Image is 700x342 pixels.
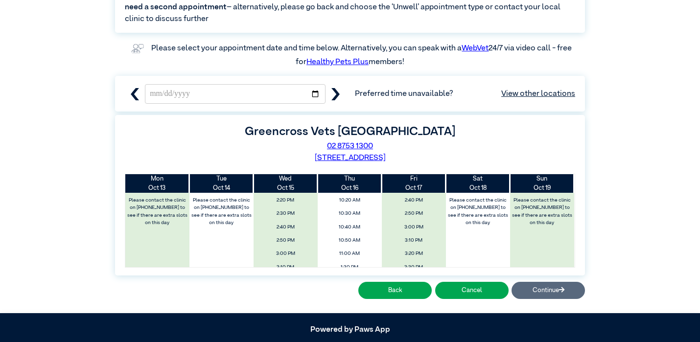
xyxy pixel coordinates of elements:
[256,208,315,219] span: 2:30 PM
[320,235,379,246] span: 10:50 AM
[126,195,189,228] label: Please contact the clinic on [PHONE_NUMBER] to see if there are extra slots on this day
[462,45,489,52] a: WebVet
[318,174,382,193] th: Oct 16
[355,88,575,100] span: Preferred time unavailable?
[446,174,510,193] th: Oct 18
[327,142,373,150] a: 02 8753 1300
[384,262,443,273] span: 3:30 PM
[115,325,585,335] h5: Powered by Paws App
[315,154,386,162] a: [STREET_ADDRESS]
[245,126,455,137] label: Greencross Vets [GEOGRAPHIC_DATA]
[446,195,509,228] label: Please contact the clinic on [PHONE_NUMBER] to see if there are extra slots on this day
[384,208,443,219] span: 2:50 PM
[320,222,379,233] span: 10:40 AM
[384,235,443,246] span: 3:10 PM
[256,195,315,206] span: 2:20 PM
[510,174,574,193] th: Oct 19
[128,41,147,56] img: vet
[320,262,379,273] span: 1:30 PM
[435,282,509,299] button: Cancel
[384,222,443,233] span: 3:00 PM
[358,282,432,299] button: Back
[190,195,253,228] label: Please contact the clinic on [PHONE_NUMBER] to see if there are extra slots on this day
[256,248,315,259] span: 3:00 PM
[320,195,379,206] span: 10:20 AM
[256,235,315,246] span: 2:50 PM
[189,174,254,193] th: Oct 14
[254,174,318,193] th: Oct 15
[125,174,189,193] th: Oct 13
[384,195,443,206] span: 2:40 PM
[511,195,573,228] label: Please contact the clinic on [PHONE_NUMBER] to see if there are extra slots on this day
[306,58,369,66] a: Healthy Pets Plus
[382,174,446,193] th: Oct 17
[151,45,573,66] label: Please select your appointment date and time below. Alternatively, you can speak with a 24/7 via ...
[501,88,575,100] a: View other locations
[256,222,315,233] span: 2:40 PM
[320,208,379,219] span: 10:30 AM
[320,248,379,259] span: 11:00 AM
[256,262,315,273] span: 3:10 PM
[384,248,443,259] span: 3:20 PM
